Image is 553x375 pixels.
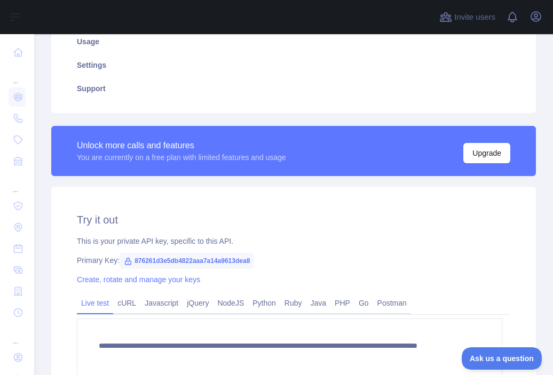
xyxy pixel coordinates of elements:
span: 876261d3e5db4822aaa7a14a9613dea8 [120,253,254,269]
div: ... [9,64,26,85]
iframe: Toggle Customer Support [462,347,542,370]
a: Ruby [280,294,306,312]
button: Invite users [437,9,497,26]
span: Invite users [454,11,495,23]
a: Postman [373,294,411,312]
a: NodeJS [213,294,248,312]
a: PHP [330,294,354,312]
div: Unlock more calls and features [77,139,286,152]
a: Support [64,77,523,100]
a: cURL [113,294,140,312]
div: You are currently on a free plan with limited features and usage [77,152,286,163]
a: Java [306,294,331,312]
a: Settings [64,53,523,77]
a: Create, rotate and manage your keys [77,275,200,284]
a: Live test [77,294,113,312]
h2: Try it out [77,212,510,227]
div: Primary Key: [77,255,510,266]
div: ... [9,324,26,346]
a: Javascript [140,294,183,312]
a: Usage [64,30,523,53]
div: ... [9,173,26,194]
a: Python [248,294,280,312]
a: jQuery [183,294,213,312]
div: This is your private API key, specific to this API. [77,236,510,246]
a: Go [354,294,373,312]
button: Upgrade [463,143,510,163]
